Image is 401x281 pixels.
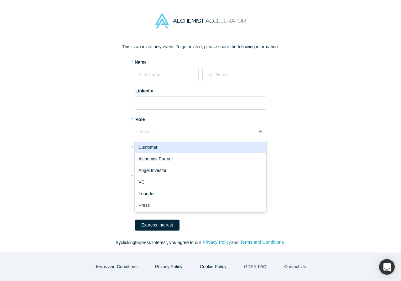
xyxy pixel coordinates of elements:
[202,68,266,81] input: Last Name
[135,165,266,176] div: Angel Investor
[135,153,266,165] div: Alchemist Partner
[135,188,266,200] div: Founder
[148,261,189,272] button: Privacy Policy
[240,239,284,246] button: Terms and Conditions
[89,261,144,272] button: Terms and Conditions
[202,239,231,246] button: Privacy Policy
[155,13,246,29] img: Alchemist Accelerator Logo
[193,261,233,272] button: Cookie Policy
[69,239,332,246] p: By clicking Express Interest , you agree to our and .
[135,176,266,188] div: VC
[135,114,266,123] label: Role
[278,261,312,272] button: Contact Us
[135,86,154,94] label: LinkedIn
[69,44,332,50] p: This is an invite only event. To get invited, please share the following information:
[135,220,180,231] button: Express Interest
[135,142,266,153] div: Customer
[135,200,266,211] div: Press
[237,261,273,272] a: GDPR FAQ
[139,128,251,135] div: Select...
[135,59,147,65] label: Name
[135,68,199,81] input: First Name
